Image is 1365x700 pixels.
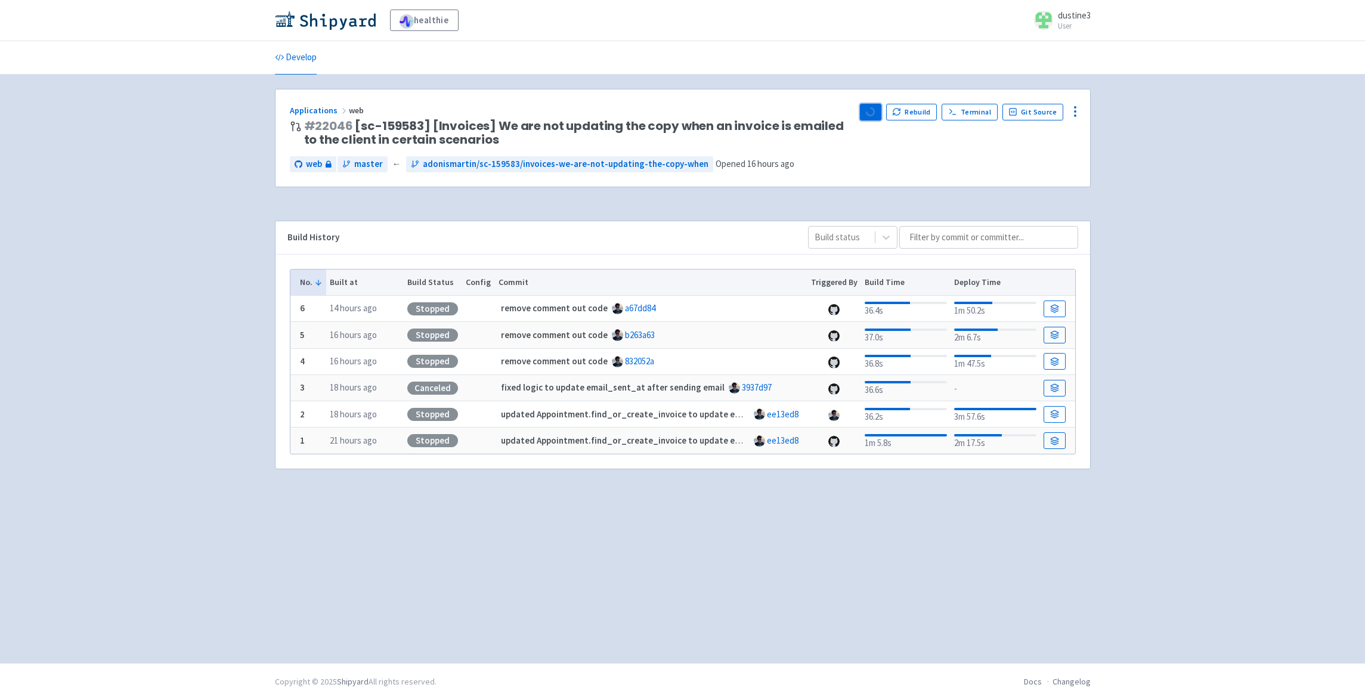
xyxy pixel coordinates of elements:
div: 36.4s [865,299,946,318]
span: [sc-159583] [Invoices] We are not updating the copy when an invoice is emailed to the client in c... [304,119,850,147]
a: Build Details [1044,301,1065,317]
a: Build Details [1044,406,1065,423]
th: Build Time [861,270,951,296]
small: User [1058,22,1091,30]
span: Opened [716,158,794,169]
a: master [338,156,388,172]
div: Build History [287,231,789,244]
time: 14 hours ago [330,302,377,314]
b: 6 [300,302,305,314]
th: Commit [494,270,807,296]
div: 37.0s [865,326,946,345]
strong: remove comment out code [501,355,608,367]
input: Filter by commit or committer... [899,226,1078,249]
a: Build Details [1044,432,1065,449]
div: Stopped [407,355,458,368]
b: 5 [300,329,305,340]
div: Stopped [407,408,458,421]
div: 1m 5.8s [865,432,946,450]
button: Rebuild [886,104,937,120]
a: 3937d97 [742,382,772,393]
div: 36.2s [865,405,946,424]
time: 21 hours ago [330,435,377,446]
strong: fixed logic to update email_sent_at after sending email [501,382,725,393]
strong: updated Appointment.find_or_create_invoice to update email_sent_at [501,435,789,446]
b: 4 [300,355,305,367]
time: 18 hours ago [330,382,377,393]
div: Stopped [407,329,458,342]
div: 1m 47.5s [954,352,1036,371]
b: 3 [300,382,305,393]
span: web [306,157,322,171]
span: master [354,157,383,171]
a: ee13ed8 [767,408,798,420]
a: a67dd84 [625,302,655,314]
span: ← [392,157,401,171]
time: 16 hours ago [330,355,377,367]
img: Shipyard logo [275,11,376,30]
a: Changelog [1053,676,1091,687]
a: Shipyard [337,676,369,687]
div: Stopped [407,434,458,447]
div: 1m 50.2s [954,299,1036,318]
time: 16 hours ago [330,329,377,340]
div: 3m 57.6s [954,405,1036,424]
a: Git Source [1002,104,1064,120]
a: 832052a [625,355,654,367]
strong: updated Appointment.find_or_create_invoice to update email_sent_at [501,408,789,420]
a: dustine3 User [1027,11,1091,30]
b: 2 [300,408,305,420]
a: ee13ed8 [767,435,798,446]
div: 36.8s [865,352,946,371]
th: Build Status [404,270,462,296]
th: Config [462,270,495,296]
div: 2m 17.5s [954,432,1036,450]
a: #22046 [304,117,353,134]
a: b263a63 [625,329,655,340]
b: 1 [300,435,305,446]
div: - [954,380,1036,396]
div: 2m 6.7s [954,326,1036,345]
a: Develop [275,41,317,75]
th: Deploy Time [951,270,1040,296]
a: Build Details [1044,353,1065,370]
th: Built at [326,270,404,296]
span: adonismartin/sc-159583/invoices-we-are-not-updating-the-copy-when [423,157,708,171]
a: adonismartin/sc-159583/invoices-we-are-not-updating-the-copy-when [406,156,713,172]
div: Copyright © 2025 All rights reserved. [275,676,437,688]
time: 16 hours ago [747,158,794,169]
a: Build Details [1044,380,1065,397]
a: Applications [290,105,349,116]
a: healthie [390,10,459,31]
a: Terminal [942,104,997,120]
strong: remove comment out code [501,302,608,314]
span: dustine3 [1058,10,1091,21]
a: web [290,156,336,172]
time: 18 hours ago [330,408,377,420]
button: No. [300,276,323,289]
div: Stopped [407,302,458,315]
th: Triggered By [807,270,861,296]
button: Loading [860,104,881,120]
a: Build Details [1044,327,1065,343]
a: Docs [1024,676,1042,687]
strong: remove comment out code [501,329,608,340]
div: 36.6s [865,379,946,397]
div: Canceled [407,382,458,395]
span: web [349,105,366,116]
